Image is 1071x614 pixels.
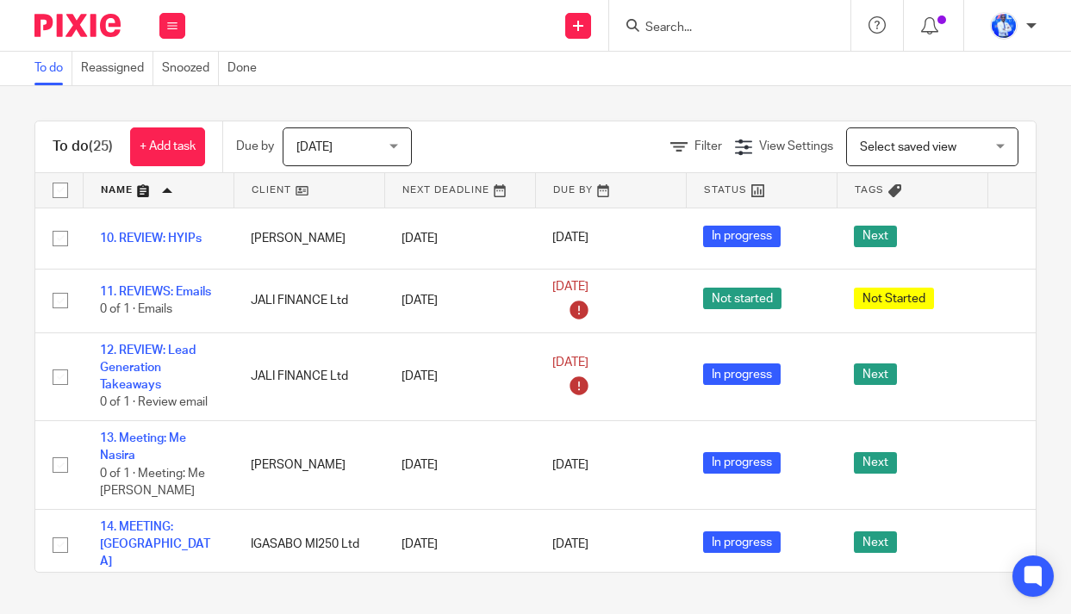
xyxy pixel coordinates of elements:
a: Reassigned [81,52,153,85]
td: [DATE] [384,208,535,269]
a: 14. MEETING: [GEOGRAPHIC_DATA] [100,521,210,568]
td: [PERSON_NAME] [234,421,384,510]
td: IGASABO MI250 Ltd [234,509,384,580]
span: Next [854,452,897,474]
span: View Settings [759,140,833,152]
a: 13. Meeting: Me Nasira [100,432,186,462]
span: 0 of 1 · Review email [100,397,208,409]
span: Tags [855,185,884,195]
p: Due by [236,138,274,155]
span: (25) [89,140,113,153]
span: Select saved view [860,141,956,153]
span: [DATE] [552,459,588,471]
span: 0 of 1 · Meeting: Me [PERSON_NAME] [100,468,205,498]
span: 0 of 1 · Emails [100,303,172,315]
td: [DATE] [384,332,535,421]
span: Next [854,226,897,247]
span: Not started [703,288,781,309]
span: In progress [703,531,781,553]
a: To do [34,52,72,85]
a: Snoozed [162,52,219,85]
td: [DATE] [384,421,535,510]
td: [DATE] [384,269,535,332]
span: [DATE] [552,233,588,245]
span: Next [854,531,897,553]
td: JALI FINANCE Ltd [234,269,384,332]
span: In progress [703,363,781,385]
img: Pixie [34,14,121,37]
input: Search [644,21,799,36]
span: In progress [703,452,781,474]
span: Next [854,363,897,385]
td: JALI FINANCE Ltd [234,332,384,421]
span: [DATE] [552,281,588,293]
span: [DATE] [552,357,588,369]
td: [DATE] [384,509,535,580]
a: 10. REVIEW: HYIPs [100,233,202,245]
h1: To do [53,138,113,156]
img: WhatsApp%20Image%202022-01-17%20at%2010.26.43%20PM.jpeg [990,12,1018,40]
a: 11. REVIEWS: Emails [100,286,211,298]
span: Not Started [854,288,934,309]
span: [DATE] [296,141,333,153]
td: [PERSON_NAME] [234,208,384,269]
span: Filter [694,140,722,152]
span: In progress [703,226,781,247]
a: 12. REVIEW: Lead Generation Takeaways [100,344,196,392]
a: Done [227,52,265,85]
a: + Add task [130,127,205,166]
span: [DATE] [552,538,588,550]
